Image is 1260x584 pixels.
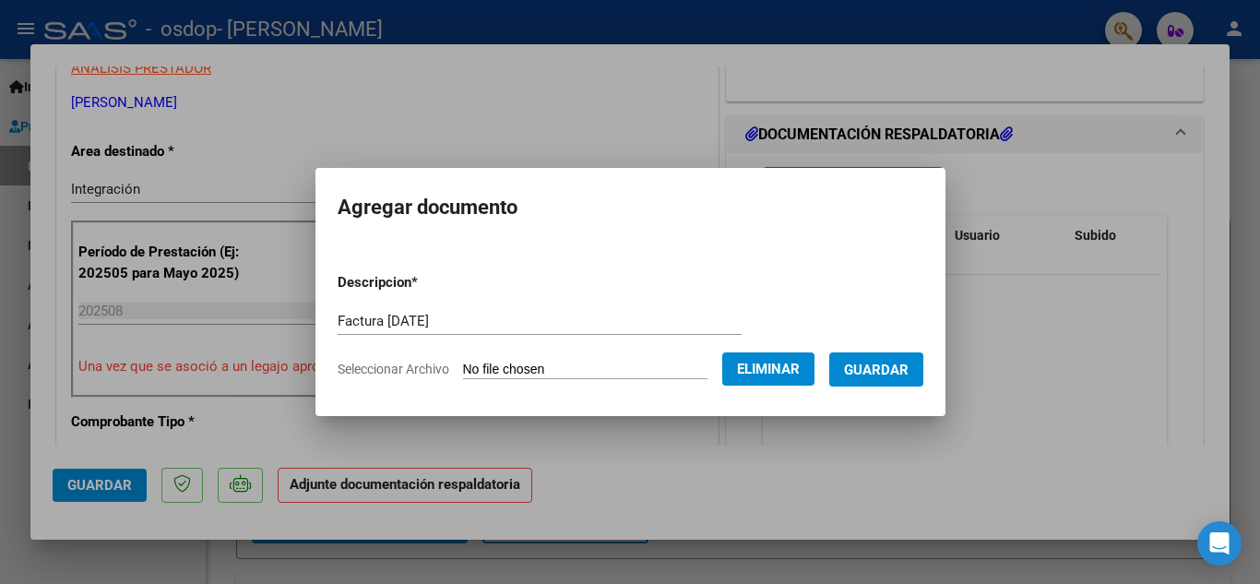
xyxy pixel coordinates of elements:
[722,352,814,386] button: Eliminar
[829,352,923,387] button: Guardar
[844,362,909,378] span: Guardar
[338,362,449,376] span: Seleccionar Archivo
[338,272,514,293] p: Descripcion
[338,190,923,225] h2: Agregar documento
[737,361,800,377] span: Eliminar
[1197,521,1242,566] div: Open Intercom Messenger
